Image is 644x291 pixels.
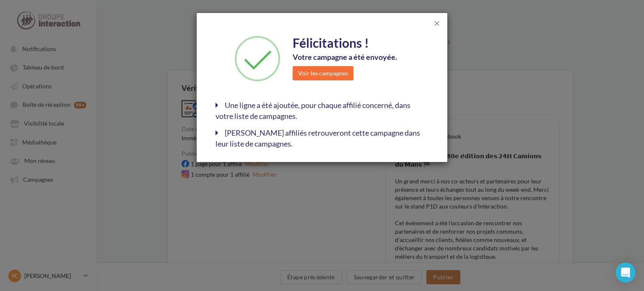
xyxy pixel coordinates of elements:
[293,66,353,80] button: Voir les campagnes
[615,263,636,283] div: Open Intercom Messenger
[216,128,428,149] div: [PERSON_NAME] affiliés retrouveront cette campagne dans leur liste de campagnes.
[293,34,422,52] div: Félicitations !
[293,52,422,63] div: Votre campagne a été envoyée.
[433,19,441,28] span: close
[216,100,428,121] div: Une ligne a été ajoutée, pour chaque affilié concerné, dans votre liste de campagnes.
